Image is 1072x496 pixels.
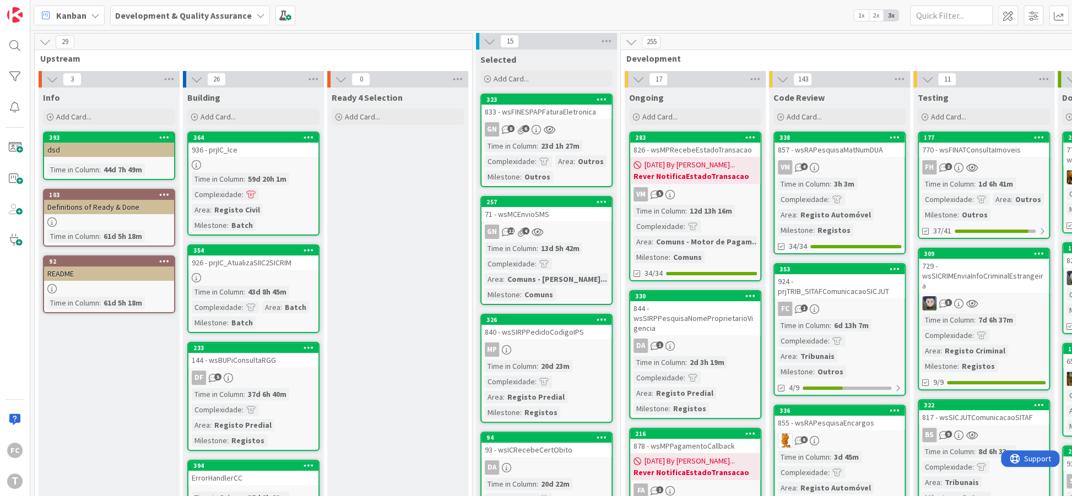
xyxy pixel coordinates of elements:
[789,382,799,394] span: 4/9
[629,290,761,419] a: 330844 - wsSIRPPesquisaNomeProprietarioVigenciaDATime in Column:2d 3h 19mComplexidade:Area:Regist...
[43,255,175,313] a: 92READMETime in Column:61d 5h 18m
[656,341,663,348] span: 1
[486,316,611,324] div: 326
[775,160,905,175] div: VM
[945,299,952,306] span: 3
[652,387,653,399] span: :
[652,236,653,248] span: :
[1011,193,1013,205] span: :
[43,189,175,247] a: 103Definitions of Ready & DoneTime in Column:61d 5h 18m
[101,230,145,242] div: 61d 5h 18m
[922,360,957,372] div: Milestone
[775,302,905,316] div: FC
[778,335,828,347] div: Complexidade
[47,230,99,242] div: Time in Column
[634,372,684,384] div: Complexidade
[538,140,582,152] div: 23d 1h 27m
[481,197,611,207] div: 257
[976,314,1016,326] div: 7d 6h 37m
[831,451,862,463] div: 3d 45m
[634,356,685,368] div: Time in Column
[634,339,648,353] div: DA
[798,350,837,362] div: Tribunais
[634,220,684,232] div: Complexidade
[245,286,289,298] div: 43d 8h 45m
[778,366,813,378] div: Milestone
[44,266,174,281] div: README
[481,443,611,457] div: 93 - wsICRecebeCertObito
[687,356,727,368] div: 2d 3h 19m
[918,132,1050,239] a: 177770 - wsFINATConsultaImoveisFHTime in Column:1d 6h 41mComplexidade:Area:OutrosMilestone:Outros...
[924,250,1049,258] div: 309
[630,187,760,201] div: VM
[922,329,972,341] div: Complexidade
[115,10,252,21] b: Development & Quality Assurance
[227,317,229,329] span: :
[192,370,206,385] div: DF
[779,134,905,141] div: 338
[481,460,611,475] div: DA
[485,288,520,301] div: Milestone
[485,342,499,357] div: MP
[242,404,243,416] span: :
[243,286,245,298] span: :
[687,205,735,217] div: 12d 13h 16m
[919,428,1049,442] div: BS
[919,160,1049,175] div: FH
[485,155,535,167] div: Complexidade
[242,301,243,313] span: :
[919,400,1049,410] div: 322
[830,178,831,190] span: :
[192,204,210,216] div: Area
[44,190,174,214] div: 103Definitions of Ready & Done
[214,373,221,380] span: 5
[796,209,798,221] span: :
[573,155,575,167] span: :
[210,419,212,431] span: :
[229,317,256,329] div: Batch
[684,372,685,384] span: :
[485,406,520,418] div: Milestone
[815,224,853,236] div: Registos
[778,319,830,331] div: Time in Column
[201,112,236,122] span: Add Card...
[974,178,976,190] span: :
[924,401,1049,409] div: 322
[922,314,974,326] div: Time in Column
[959,209,990,221] div: Outros
[933,225,951,237] span: 37/41
[787,112,822,122] span: Add Card...
[1013,193,1044,205] div: Outros
[778,433,792,448] img: RL
[481,315,611,325] div: 326
[262,301,280,313] div: Area
[778,302,792,316] div: FC
[188,133,318,143] div: 364
[485,242,537,254] div: Time in Column
[919,249,1049,293] div: 309729 - wsSICRIMEnviaInfoCriminalEstrangeira
[243,388,245,400] span: :
[919,249,1049,259] div: 309
[634,187,648,201] div: VM
[47,163,99,176] div: Time in Column
[942,345,1008,357] div: Registo Criminal
[192,434,227,446] div: Milestone
[919,400,1049,424] div: 322817 - wsSICJUTComunicacaoSITAF
[813,224,815,236] span: :
[775,406,905,416] div: 336
[922,428,936,442] div: BS
[538,242,582,254] div: 13d 5h 42m
[796,350,798,362] span: :
[831,178,857,190] div: 3h 3m
[7,7,23,23] img: Visit kanbanzone.com
[229,434,267,446] div: Registos
[974,314,976,326] span: :
[188,246,318,255] div: 354
[243,173,245,185] span: :
[481,315,611,339] div: 326840 - wsSIRPPedidoCodigoIPS
[193,134,318,141] div: 364
[778,193,828,205] div: Complexidade
[575,155,607,167] div: Outros
[919,296,1049,310] div: LS
[187,132,320,236] a: 364936 - prjIC_IceTime in Column:59d 20h 1mComplexidade:Area:Registo CivilMilestone:Batch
